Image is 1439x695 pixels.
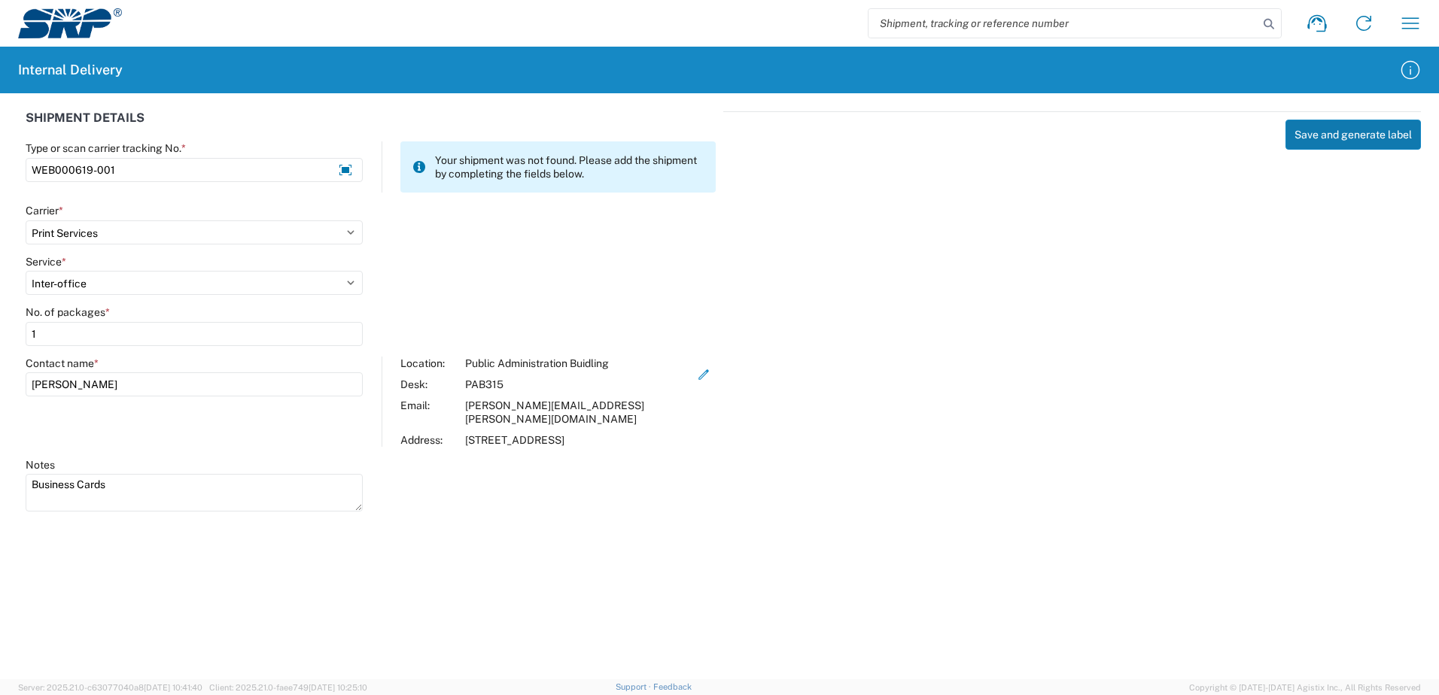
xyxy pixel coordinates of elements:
label: Contact name [26,357,99,370]
span: Server: 2025.21.0-c63077040a8 [18,683,202,692]
span: [DATE] 10:25:10 [309,683,367,692]
div: Public Administration Buidling [465,357,692,370]
div: PAB315 [465,378,692,391]
h2: Internal Delivery [18,61,123,79]
span: Client: 2025.21.0-faee749 [209,683,367,692]
a: Feedback [653,682,692,691]
button: Save and generate label [1285,120,1421,150]
div: Address: [400,433,458,447]
div: Email: [400,399,458,426]
label: Carrier [26,204,63,217]
div: [PERSON_NAME][EMAIL_ADDRESS][PERSON_NAME][DOMAIN_NAME] [465,399,692,426]
img: srp [18,8,122,38]
label: Notes [26,458,55,472]
div: [STREET_ADDRESS] [465,433,692,447]
span: [DATE] 10:41:40 [144,683,202,692]
div: Location: [400,357,458,370]
input: Shipment, tracking or reference number [869,9,1258,38]
label: No. of packages [26,305,110,319]
label: Type or scan carrier tracking No. [26,141,186,155]
label: Service [26,255,66,269]
span: Copyright © [DATE]-[DATE] Agistix Inc., All Rights Reserved [1189,681,1421,694]
span: Your shipment was not found. Please add the shipment by completing the fields below. [435,153,704,181]
div: SHIPMENT DETAILS [26,111,716,141]
div: Desk: [400,378,458,391]
a: Support [616,682,653,691]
